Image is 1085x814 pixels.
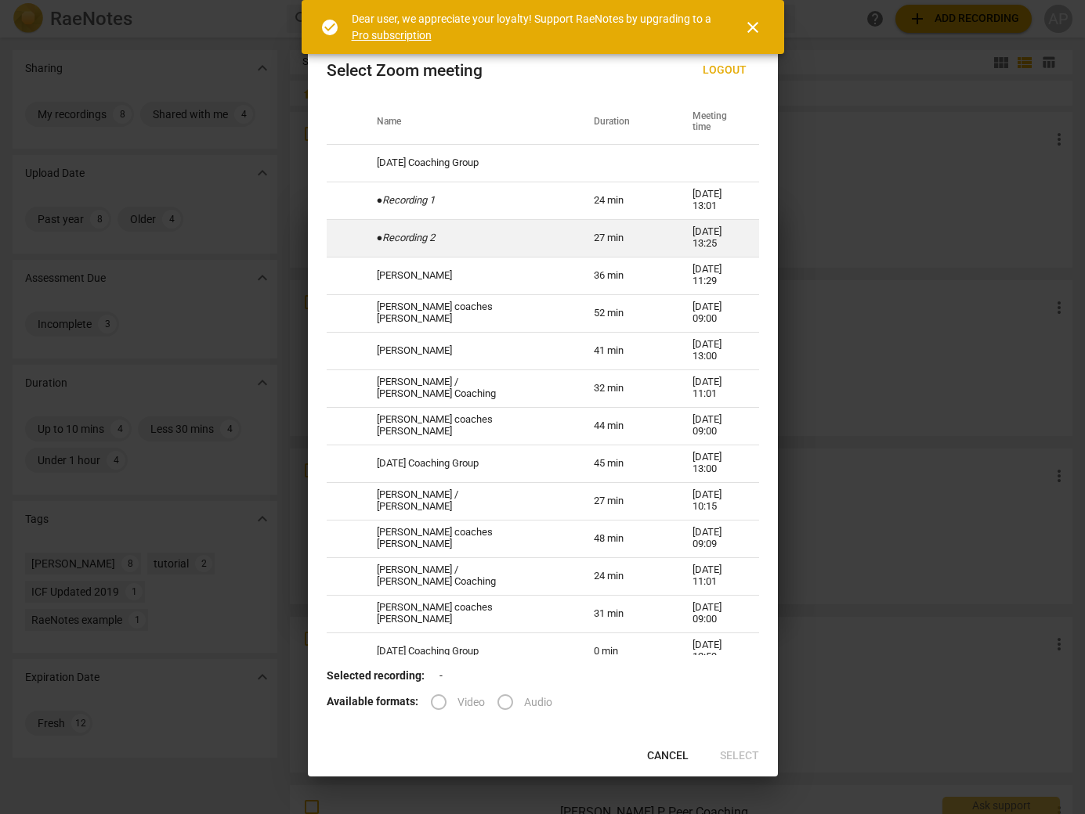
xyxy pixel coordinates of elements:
td: 52 min [575,294,674,332]
td: 24 min [575,557,674,595]
button: Logout [690,56,759,85]
td: [DATE] 12:59 [674,632,759,670]
td: [PERSON_NAME] / [PERSON_NAME] [358,482,575,520]
td: [PERSON_NAME] coaches [PERSON_NAME] [358,294,575,332]
b: Selected recording: [327,669,425,682]
span: Video [458,694,485,711]
button: Close [734,9,772,46]
td: 36 min [575,257,674,294]
td: [PERSON_NAME] / [PERSON_NAME] Coaching [358,557,575,595]
td: [PERSON_NAME] [358,257,575,294]
p: - [327,668,759,684]
td: [PERSON_NAME] coaches [PERSON_NAME] [358,407,575,445]
span: Logout [703,63,747,78]
td: 27 min [575,482,674,520]
td: [DATE] 09:00 [674,595,759,632]
td: [PERSON_NAME] [358,332,575,369]
td: [DATE] 09:00 [674,407,759,445]
td: 31 min [575,595,674,632]
div: File type [431,695,565,708]
td: [DATE] 11:29 [674,257,759,294]
td: 48 min [575,520,674,557]
td: ● [358,219,575,257]
td: ● [358,182,575,219]
button: Cancel [635,742,701,770]
td: [DATE] 09:00 [674,294,759,332]
td: 41 min [575,332,674,369]
td: 32 min [575,369,674,407]
td: 44 min [575,407,674,445]
b: Available formats: [327,695,418,708]
td: [DATE] 09:09 [674,520,759,557]
td: [PERSON_NAME] / [PERSON_NAME] Coaching [358,369,575,407]
span: check_circle [320,18,339,37]
td: [DATE] 11:01 [674,369,759,407]
td: [DATE] 13:00 [674,445,759,482]
span: Audio [524,694,552,711]
a: Pro subscription [352,29,432,41]
td: [DATE] 11:01 [674,557,759,595]
i: Recording 2 [382,232,435,243]
td: 45 min [575,445,674,482]
td: [DATE] 10:15 [674,482,759,520]
td: [DATE] Coaching Group [358,144,575,182]
span: close [743,18,762,37]
td: 24 min [575,182,674,219]
td: 27 min [575,219,674,257]
td: [DATE] 13:00 [674,332,759,369]
th: Name [358,100,575,144]
td: [PERSON_NAME] coaches [PERSON_NAME] [358,595,575,632]
td: [PERSON_NAME] coaches [PERSON_NAME] [358,520,575,557]
div: Select Zoom meeting [327,61,483,81]
td: 0 min [575,632,674,670]
td: [DATE] Coaching Group [358,445,575,482]
th: Meeting time [674,100,759,144]
td: [DATE] 13:25 [674,219,759,257]
td: [DATE] Coaching Group [358,632,575,670]
td: [DATE] 13:01 [674,182,759,219]
span: Cancel [647,748,689,764]
i: Recording 1 [382,194,435,206]
th: Duration [575,100,674,144]
div: Dear user, we appreciate your loyalty! Support RaeNotes by upgrading to a [352,11,715,43]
